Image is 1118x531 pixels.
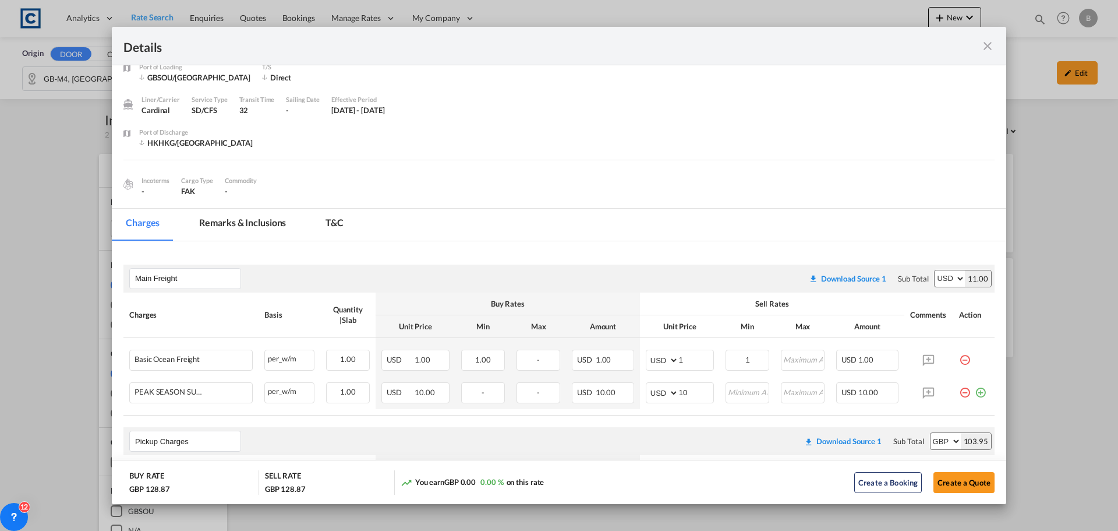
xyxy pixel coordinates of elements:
div: Basis [264,310,314,320]
button: Create a Booking [854,472,922,493]
div: Sailing Date [286,94,320,105]
md-icon: icon-download [804,437,813,446]
span: 1.00 [340,387,356,396]
th: Amount [830,315,904,338]
span: 10.00 [415,388,435,397]
md-tab-item: Remarks & Inclusions [185,209,300,241]
div: Charges [129,310,253,320]
th: Action [953,293,995,338]
input: Leg Name [135,432,240,450]
md-icon: icon-minus-circle-outline red-400-fg pt-7 [959,350,971,361]
md-tab-item: Charges [112,209,174,241]
div: Sub Total [893,436,924,446]
th: Comments [904,455,953,501]
div: Sub Total [898,273,928,284]
th: Min [455,315,511,338]
div: HKHKG/Hong Kong [139,138,253,148]
div: Quantity | Slab [326,304,370,325]
div: Sell Rates [646,298,898,309]
div: Effective Period [331,94,385,105]
div: Download Source 1 [821,274,886,283]
span: USD [387,355,413,364]
div: Download original source rate sheet [803,274,892,283]
div: Details [123,38,907,53]
div: Port of Discharge [139,127,253,138]
span: USD [577,355,594,364]
input: Maximum Amount [782,350,824,368]
div: - [141,186,169,196]
div: GBP 128.87 [129,484,170,494]
input: Minimum Amount [727,383,769,400]
div: Cardinal [141,105,180,115]
div: 3 Sep 2025 - 31 Oct 2025 [331,105,385,115]
div: You earn on this rate [401,477,544,489]
md-icon: icon-close fg-AAA8AD m-0 cursor [981,39,995,53]
span: 1.00 [415,355,430,364]
span: USD [577,388,594,397]
div: BUY RATE [129,470,164,484]
div: Liner/Carrier [141,94,180,105]
div: T/S [262,62,355,72]
div: Service Type [192,94,228,105]
md-icon: icon-download [809,274,818,283]
md-dialog: Pickup Door ... [112,27,1006,505]
div: Basic Ocean Freight [135,355,200,364]
span: USD [841,355,857,364]
div: Transit Time [239,94,275,105]
div: Download original source rate sheet [809,274,886,283]
div: GBSOU/Southampton [139,72,250,83]
span: - [537,388,540,397]
th: Max [775,315,830,338]
th: Action [953,455,995,501]
span: 1.00 [858,355,874,364]
span: 1.00 [475,355,491,364]
div: 103.95 [961,433,991,449]
span: GBP 0.00 [444,477,476,487]
input: 1 [679,350,713,368]
div: FAK [181,186,213,196]
div: GBP 128.87 [265,484,306,494]
input: Leg Name [135,270,240,287]
div: per_w/m [265,383,314,398]
div: Download original source rate sheet [804,437,882,446]
span: USD [841,388,857,397]
md-icon: icon-plus-circle-outline green-400-fg [975,382,986,394]
div: Buy Rates [381,298,634,309]
div: Cargo Type [181,175,213,186]
input: Maximum Amount [782,383,824,400]
span: 1.00 [596,355,611,364]
input: 10 [679,383,713,400]
div: Download Source 1 [816,437,882,446]
div: Port of Loading [139,62,250,72]
span: - [537,355,540,364]
th: Amount [566,315,640,338]
md-icon: icon-minus-circle-outline red-400-fg pt-7 [959,382,971,394]
span: USD [387,388,413,397]
input: Minimum Amount [727,350,769,368]
button: Download original source rate sheet [798,431,887,452]
th: Unit Price [640,315,720,338]
div: Commodity [225,175,257,186]
span: 0.00 % [480,477,503,487]
div: per_w/m [265,350,314,365]
div: PEAK SEASON SURCHARGE [135,388,204,396]
md-pagination-wrapper: Use the left and right arrow keys to navigate between tabs [112,209,369,241]
button: Create a Quote [933,472,995,493]
th: Comments [904,293,953,338]
div: Direct [262,72,355,83]
img: cargo.png [122,178,135,191]
th: Unit Price [376,315,455,338]
div: 32 [239,105,275,115]
div: SELL RATE [265,470,301,484]
span: SD/CFS [192,106,217,115]
div: Download original source rate sheet [798,437,887,446]
span: 1.00 [340,354,356,364]
th: Max [511,315,566,338]
span: - [225,187,228,196]
th: Min [720,315,775,338]
span: 10.00 [858,388,879,397]
div: Incoterms [141,175,169,186]
span: - [482,388,484,397]
md-icon: icon-trending-up [401,477,412,488]
div: - [286,105,320,115]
